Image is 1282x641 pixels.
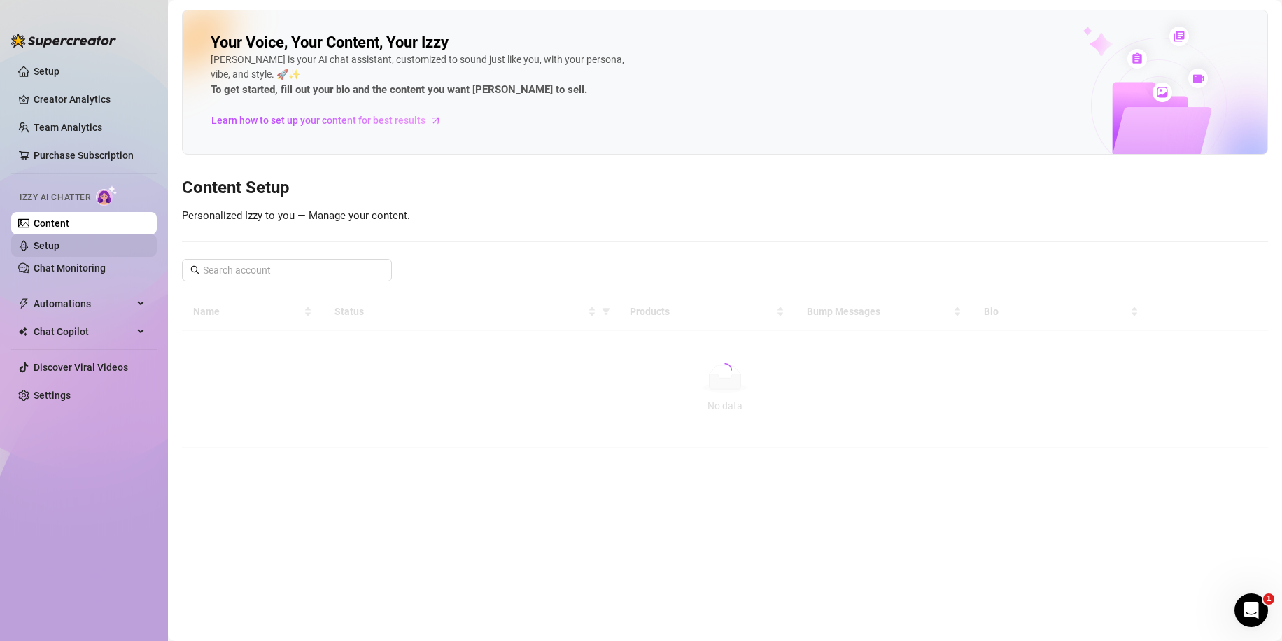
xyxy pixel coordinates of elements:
a: Setup [34,240,59,251]
h2: Your Voice, Your Content, Your Izzy [211,33,449,52]
div: [PERSON_NAME] is your AI chat assistant, customized to sound just like you, with your persona, vi... [211,52,631,99]
span: search [190,265,200,275]
input: Search account [203,262,372,278]
span: Personalized Izzy to you — Manage your content. [182,209,410,222]
span: thunderbolt [18,298,29,309]
h3: Content Setup [182,177,1268,199]
a: Settings [34,390,71,401]
a: Learn how to set up your content for best results [211,109,452,132]
a: Discover Viral Videos [34,362,128,373]
a: Chat Monitoring [34,262,106,274]
span: arrow-right [429,113,443,127]
iframe: Intercom live chat [1234,593,1268,627]
img: logo-BBDzfeDw.svg [11,34,116,48]
span: Automations [34,293,133,315]
strong: To get started, fill out your bio and the content you want [PERSON_NAME] to sell. [211,83,587,96]
a: Setup [34,66,59,77]
img: AI Chatter [96,185,118,206]
a: Purchase Subscription [34,144,146,167]
span: loading [715,360,734,379]
a: Creator Analytics [34,88,146,111]
span: Learn how to set up your content for best results [211,113,425,128]
a: Team Analytics [34,122,102,133]
img: ai-chatter-content-library-cLFOSyPT.png [1050,11,1267,154]
img: Chat Copilot [18,327,27,337]
span: Izzy AI Chatter [20,191,90,204]
span: 1 [1263,593,1274,605]
span: Chat Copilot [34,320,133,343]
a: Content [34,218,69,229]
